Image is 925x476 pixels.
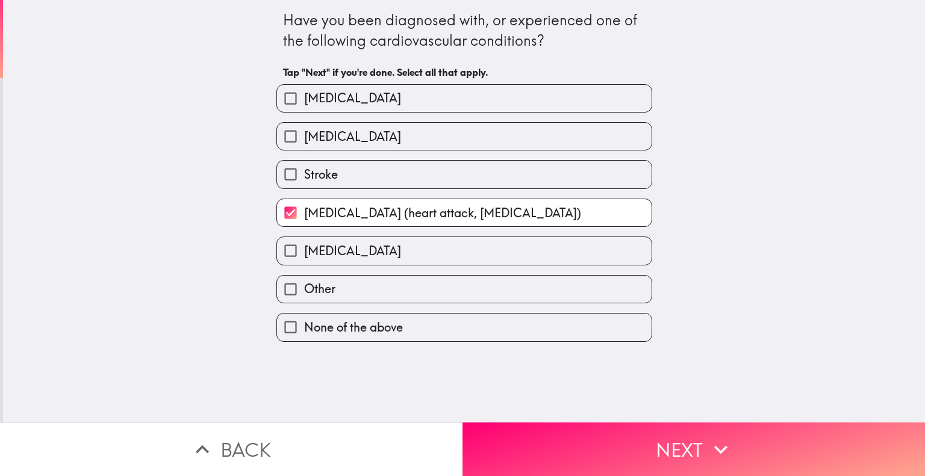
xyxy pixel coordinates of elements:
[304,319,403,336] span: None of the above
[277,276,652,303] button: Other
[304,166,338,183] span: Stroke
[462,422,925,476] button: Next
[277,161,652,188] button: Stroke
[283,10,646,51] div: Have you been diagnosed with, or experienced one of the following cardiovascular conditions?
[277,85,652,112] button: [MEDICAL_DATA]
[277,123,652,150] button: [MEDICAL_DATA]
[304,128,401,145] span: [MEDICAL_DATA]
[304,243,401,259] span: [MEDICAL_DATA]
[277,199,652,226] button: [MEDICAL_DATA] (heart attack, [MEDICAL_DATA])
[277,314,652,341] button: None of the above
[283,66,646,79] h6: Tap "Next" if you're done. Select all that apply.
[304,280,335,297] span: Other
[304,205,581,221] span: [MEDICAL_DATA] (heart attack, [MEDICAL_DATA])
[277,237,652,264] button: [MEDICAL_DATA]
[304,90,401,107] span: [MEDICAL_DATA]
